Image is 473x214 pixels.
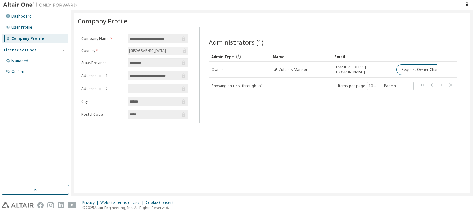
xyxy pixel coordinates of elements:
[338,82,378,90] span: Items per page
[81,73,124,78] label: Address Line 1
[11,69,27,74] div: On Prem
[335,65,391,75] span: [EMAIL_ADDRESS][DOMAIN_NAME]
[11,59,28,63] div: Managed
[82,200,100,205] div: Privacy
[81,99,124,104] label: City
[212,83,264,88] span: Showing entries 1 through 1 of 1
[212,67,223,72] span: Owner
[68,202,77,208] img: youtube.svg
[211,54,234,59] span: Admin Type
[334,52,391,62] div: Email
[146,200,177,205] div: Cookie Consent
[384,82,414,90] span: Page n.
[78,17,127,25] span: Company Profile
[11,25,32,30] div: User Profile
[4,48,37,53] div: License Settings
[100,200,146,205] div: Website Terms of Use
[81,48,124,53] label: Country
[82,205,177,210] p: © 2025 Altair Engineering, Inc. All Rights Reserved.
[58,202,64,208] img: linkedin.svg
[81,60,124,65] label: State/Province
[2,202,34,208] img: altair_logo.svg
[273,52,329,62] div: Name
[11,36,44,41] div: Company Profile
[81,36,124,41] label: Company Name
[396,64,448,75] button: Request Owner Change
[81,86,124,91] label: Address Line 2
[11,14,32,19] div: Dashboard
[128,47,167,54] div: [GEOGRAPHIC_DATA]
[128,47,188,55] div: [GEOGRAPHIC_DATA]
[47,202,54,208] img: instagram.svg
[279,67,308,72] span: Zuhanis Mansor
[37,202,44,208] img: facebook.svg
[3,2,80,8] img: Altair One
[81,112,124,117] label: Postal Code
[209,38,264,46] span: Administrators (1)
[369,83,377,88] button: 10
